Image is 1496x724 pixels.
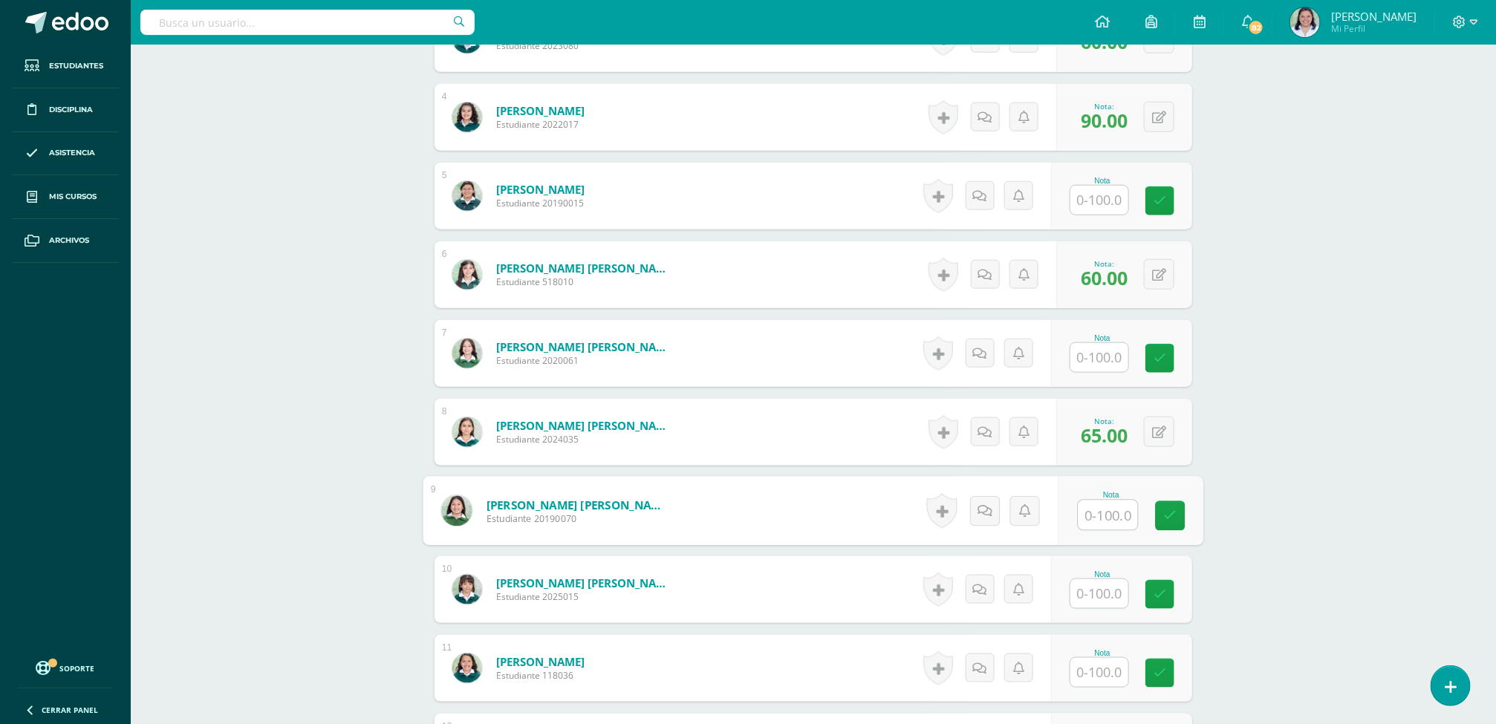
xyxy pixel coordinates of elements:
[496,182,585,197] a: [PERSON_NAME]
[1248,19,1264,36] span: 82
[496,261,674,275] a: [PERSON_NAME] [PERSON_NAME]
[1081,265,1128,290] span: 60.00
[496,418,674,433] a: [PERSON_NAME] [PERSON_NAME]
[496,197,585,209] span: Estudiante 20190015
[49,191,97,203] span: Mis cursos
[49,147,95,159] span: Asistencia
[12,45,119,88] a: Estudiantes
[12,132,119,176] a: Asistencia
[60,663,95,674] span: Soporte
[1070,177,1135,185] div: Nota
[487,512,670,526] span: Estudiante 20190070
[1070,334,1135,342] div: Nota
[496,103,585,118] a: [PERSON_NAME]
[12,219,119,263] a: Archivos
[1070,579,1128,608] input: 0-100.0
[1079,500,1138,530] input: 0-100.0
[1081,423,1128,448] span: 65.00
[452,575,482,604] img: b65d71fd2f4170b481731855fb5d1105.png
[452,102,482,132] img: 35c97c105cbb8ee69ac3b2a8efe4402d.png
[496,575,674,590] a: [PERSON_NAME] [PERSON_NAME]
[452,417,482,447] img: 34a2b1cd4d3985d3746adf3c942337ce.png
[49,60,103,72] span: Estudiantes
[1331,9,1417,24] span: [PERSON_NAME]
[441,495,472,526] img: 6bd3d01497dd275eefee0d9a10a6ea28.png
[452,339,482,368] img: 418bedbcbe5192b308e0204e4c14c8d9.png
[1070,186,1128,215] input: 0-100.0
[1081,416,1128,426] div: Nota:
[140,10,475,35] input: Busca un usuario...
[496,590,674,603] span: Estudiante 2025015
[496,654,585,669] a: [PERSON_NAME]
[452,181,482,211] img: 5e09ed1b423fc39a36224ca8ec36541a.png
[496,339,674,354] a: [PERSON_NAME] [PERSON_NAME]
[1078,491,1145,499] div: Nota
[1070,570,1135,578] div: Nota
[49,104,93,116] span: Disciplina
[496,118,585,131] span: Estudiante 2022017
[1331,22,1417,35] span: Mi Perfil
[12,88,119,132] a: Disciplina
[1070,343,1128,372] input: 0-100.0
[1081,258,1128,269] div: Nota:
[452,260,482,290] img: 29181e04f7d7d8af5fc525a44f54f43e.png
[49,235,89,247] span: Archivos
[1070,649,1135,657] div: Nota
[496,433,674,446] span: Estudiante 2024035
[1070,658,1128,687] input: 0-100.0
[496,275,674,288] span: Estudiante 518010
[487,497,670,512] a: [PERSON_NAME] [PERSON_NAME]
[42,705,98,715] span: Cerrar panel
[18,657,113,677] a: Soporte
[496,39,674,52] span: Estudiante 2023080
[452,653,482,683] img: f8d5d5270eed4d5dd6c3ba13a9c586b0.png
[1290,7,1320,37] img: 2e6c258da9ccee66aa00087072d4f1d6.png
[496,354,674,367] span: Estudiante 2020061
[1081,101,1128,111] div: Nota:
[496,669,585,682] span: Estudiante 118036
[1081,108,1128,133] span: 90.00
[12,175,119,219] a: Mis cursos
